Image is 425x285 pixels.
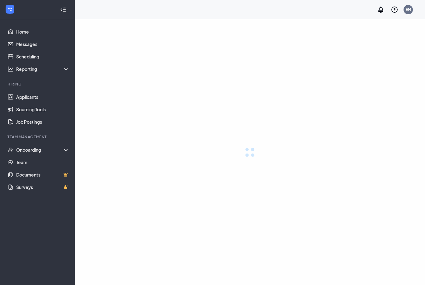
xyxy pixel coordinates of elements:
a: SurveysCrown [16,181,69,193]
svg: Analysis [7,66,14,72]
svg: QuestionInfo [391,6,398,13]
a: Home [16,25,69,38]
a: Messages [16,38,69,50]
a: Sourcing Tools [16,103,69,116]
a: Scheduling [16,50,69,63]
svg: Collapse [60,7,66,13]
div: EM [406,7,411,12]
div: Onboarding [16,147,70,153]
a: DocumentsCrown [16,168,69,181]
a: Team [16,156,69,168]
div: Team Management [7,134,68,140]
svg: WorkstreamLogo [7,6,13,12]
a: Applicants [16,91,69,103]
svg: UserCheck [7,147,14,153]
div: Reporting [16,66,70,72]
a: Job Postings [16,116,69,128]
svg: Notifications [377,6,385,13]
div: Hiring [7,81,68,87]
